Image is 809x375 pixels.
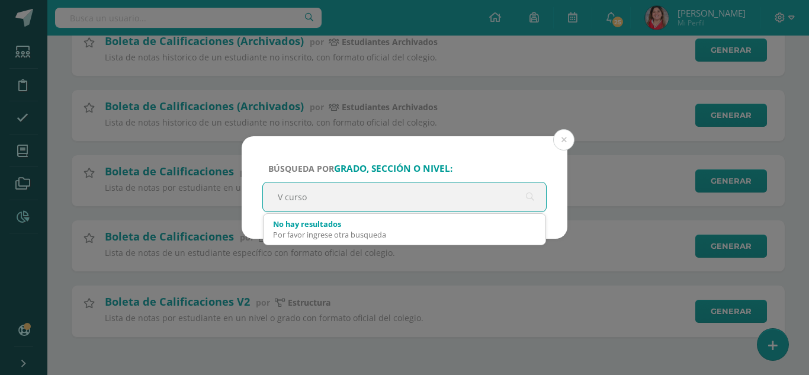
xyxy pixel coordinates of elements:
[273,219,536,229] div: No hay resultados
[268,163,452,174] span: Búsqueda por
[334,162,452,175] strong: grado, sección o nivel:
[273,229,536,240] div: Por favor ingrese otra busqueda
[263,182,546,211] input: ej. Primero primaria, etc.
[553,129,574,150] button: Close (Esc)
